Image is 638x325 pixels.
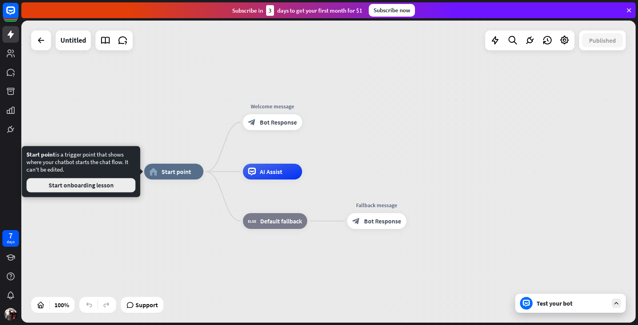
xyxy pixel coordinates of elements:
[364,217,401,225] span: Bot Response
[260,168,282,176] span: AI Assist
[248,217,256,225] i: block_fallback
[7,239,15,245] div: days
[369,4,415,17] div: Subscribe now
[149,168,158,176] i: home_2
[161,168,191,176] span: Start point
[60,30,86,50] div: Untitled
[237,102,308,110] div: Welcome message
[341,201,412,209] div: Fallback message
[26,178,135,192] button: Start onboarding lesson
[135,299,158,311] span: Support
[582,33,623,47] button: Published
[266,5,274,16] div: 3
[260,118,297,126] span: Bot Response
[248,118,256,126] i: block_bot_response
[260,217,302,225] span: Default fallback
[9,232,13,239] div: 7
[537,299,608,307] div: Test your bot
[52,299,71,311] div: 100%
[352,217,360,225] i: block_bot_response
[232,5,362,16] div: Subscribe in days to get your first month for $1
[26,151,135,192] div: is a trigger point that shows where your chatbot starts the chat flow. It can't be edited.
[2,230,19,247] a: 7 days
[26,151,55,158] span: Start point
[6,3,30,27] button: Open LiveChat chat widget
